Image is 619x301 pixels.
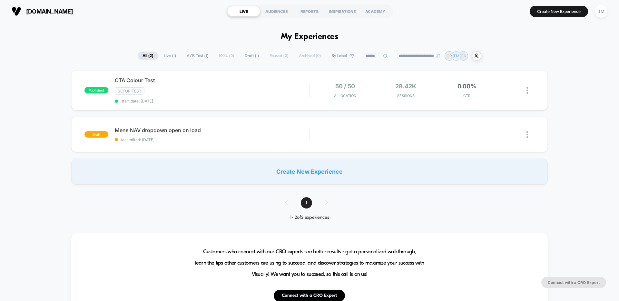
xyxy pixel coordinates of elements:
span: Live ( 1 ) [159,52,181,60]
span: 50 / 50 [335,83,355,90]
span: All ( 2 ) [138,52,158,60]
button: TM [593,5,609,18]
span: [DOMAIN_NAME] [26,8,73,15]
span: 1 [301,197,312,209]
p: TM [453,53,459,58]
div: Create New Experience [71,159,548,184]
button: Create New Experience [530,6,588,17]
span: start date: [DATE] [115,99,309,103]
span: last edited: [DATE] [115,137,309,142]
div: REPORTS [293,6,326,16]
h1: My Experiences [281,32,339,42]
span: 28.42k [395,83,416,90]
div: ACADEMY [359,6,392,16]
span: Allocation [334,93,356,98]
div: 1 - 2 of 2 experiences [279,215,341,220]
span: SETUP TEST [115,87,144,95]
button: Connect with a CRO Expert [541,277,606,288]
span: Customers who connect with our CRO experts see better results - get a personalized walkthrough, l... [195,246,424,280]
span: draft [84,131,108,138]
span: A/B Test ( 1 ) [182,52,213,60]
div: LIVE [227,6,260,16]
span: CTR [438,93,496,98]
span: Sessions [377,93,435,98]
img: end [436,54,440,58]
div: INSPIRATIONS [326,6,359,16]
span: By Label [331,53,347,58]
p: CK [461,53,466,58]
span: published [84,87,108,93]
div: AUDIENCES [260,6,293,16]
div: TM [595,5,607,18]
span: CTA Colour Test [115,77,309,83]
span: 0.00% [457,83,476,90]
span: Draft ( 1 ) [240,52,264,60]
span: Mens NAV dropdown open on load [115,127,309,133]
img: close [526,87,528,94]
p: CR [447,53,452,58]
img: close [526,131,528,138]
button: [DOMAIN_NAME] [10,6,75,16]
img: Visually logo [12,6,21,16]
